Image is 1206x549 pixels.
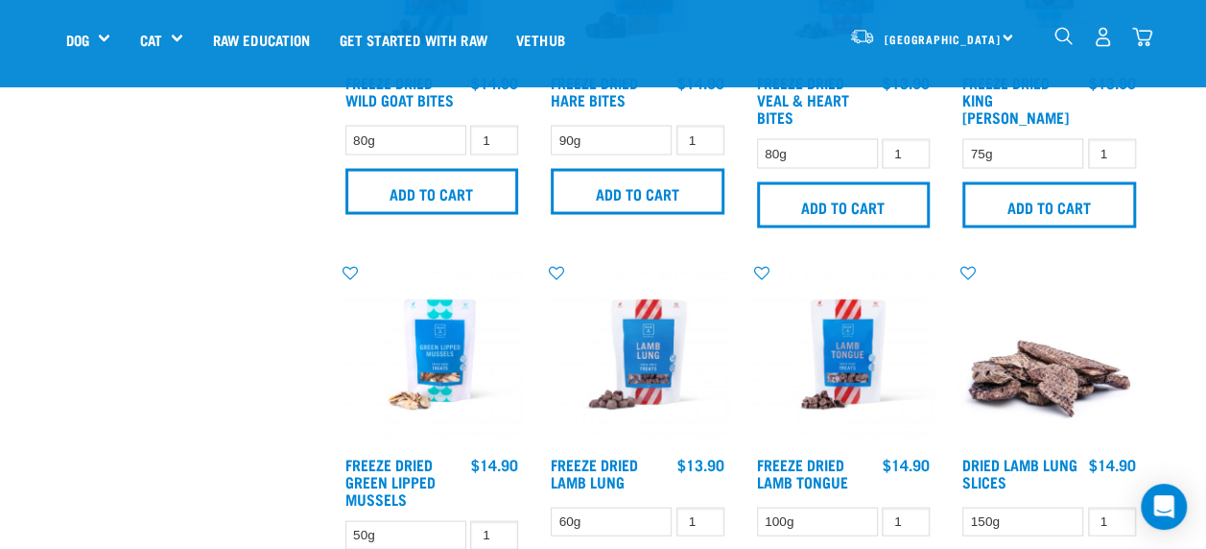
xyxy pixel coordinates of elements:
[198,1,324,78] a: Raw Education
[757,181,931,227] input: Add to cart
[471,455,518,472] div: $14.90
[885,36,1001,42] span: [GEOGRAPHIC_DATA]
[962,77,1069,120] a: Freeze Dried King [PERSON_NAME]
[962,459,1077,485] a: Dried Lamb Lung Slices
[1054,27,1073,45] img: home-icon-1@2x.png
[341,262,524,445] img: RE Product Shoot 2023 Nov8551
[1088,138,1136,168] input: 1
[1089,455,1136,472] div: $14.90
[551,459,638,485] a: Freeze Dried Lamb Lung
[470,125,518,155] input: 1
[1088,507,1136,537] input: 1
[66,29,89,51] a: Dog
[752,262,935,445] img: RE Product Shoot 2023 Nov8575
[676,125,724,155] input: 1
[676,507,724,537] input: 1
[502,1,579,78] a: Vethub
[849,28,875,45] img: van-moving.png
[962,181,1136,227] input: Add to cart
[757,459,848,485] a: Freeze Dried Lamb Tongue
[546,262,729,445] img: RE Product Shoot 2023 Nov8571
[958,262,1141,445] img: 1303 Lamb Lung Slices 01
[139,29,161,51] a: Cat
[883,455,930,472] div: $14.90
[1132,27,1152,47] img: home-icon@2x.png
[1141,484,1187,530] div: Open Intercom Messenger
[325,1,502,78] a: Get started with Raw
[882,507,930,537] input: 1
[551,168,724,214] input: Add to cart
[345,168,519,214] input: Add to cart
[757,77,849,120] a: Freeze Dried Veal & Heart Bites
[677,455,724,472] div: $13.90
[345,459,436,502] a: Freeze Dried Green Lipped Mussels
[1093,27,1113,47] img: user.png
[882,138,930,168] input: 1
